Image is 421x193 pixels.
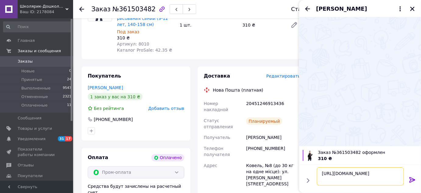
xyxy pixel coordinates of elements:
span: Новые [21,68,35,74]
a: [PERSON_NAME] [88,85,123,90]
div: [PHONE_NUMBER] [245,143,302,160]
span: Отмененные [21,94,48,100]
div: [PERSON_NAME] [245,132,302,143]
div: Статус заказа [291,6,332,12]
img: 6539632398_w100_h100_fartuk-s-narukavnikami.jpg [306,150,314,161]
span: Редактировать [266,74,300,78]
span: Товары и услуги [18,126,52,131]
span: Покупатель [88,73,121,79]
span: Получатель [204,135,230,140]
div: 20451246913436 [245,98,302,115]
span: 17 [65,136,72,141]
div: Нова Пошта (платная) [211,87,265,93]
span: Школярик-Дошколярик [20,4,65,9]
div: Ваш ID: 2178084 [20,9,73,15]
span: Оплата [88,155,108,161]
div: 310 ₴ [117,35,175,41]
span: Сообщения [18,115,41,121]
span: Отзывы [18,162,34,168]
span: Без рейтинга [94,106,124,111]
button: Показать кнопки [304,177,312,184]
span: Уведомления [18,136,45,142]
span: Номер накладной [204,101,228,112]
a: Редактировать [288,19,300,31]
span: 0 [69,68,71,74]
span: Адрес [204,163,217,168]
span: Заказ №361503482 оформлен [318,149,417,155]
span: Показатели работы компании [18,147,56,158]
span: Артикул: 8010 [117,42,149,46]
span: 9547 [63,86,71,91]
span: [PERSON_NAME] [316,5,367,13]
span: 2321 [63,94,71,100]
span: Доставка [204,73,230,79]
div: Вернуться назад [79,6,84,12]
div: 1 заказ у вас на 310 ₴ [88,93,143,100]
div: Планируемый [246,118,282,125]
button: Закрыть [409,5,416,13]
span: 310 ₴ [318,156,332,161]
span: Главная [18,38,35,43]
span: Покупатели [18,173,43,179]
span: №361503482 [112,5,156,13]
span: 24 [67,77,71,82]
span: Заказ [91,5,111,13]
div: 1 шт. [177,21,240,29]
span: Заказы [18,59,33,64]
div: Ковель, №8 (до 30 кг на одне місце): ул. [PERSON_NAME][STREET_ADDRESS] [245,160,302,190]
span: 11 [67,103,71,108]
textarea: [URL][DOMAIN_NAME] [317,167,404,186]
span: Добавить отзыв [148,106,184,111]
div: Оплачено [151,154,184,162]
span: Принятые [21,77,42,82]
button: Назад [304,5,311,13]
button: [PERSON_NAME] [316,5,404,13]
span: Телефон получателя [204,146,230,157]
span: 31 [58,136,65,141]
input: Поиск [3,21,72,32]
span: Выполненные [21,86,51,91]
span: Заказы и сообщения [18,48,61,54]
div: [PHONE_NUMBER] [93,116,133,122]
div: 310 ₴ [240,21,286,29]
span: Статус отправления [204,118,233,129]
span: Оплаченные [21,103,48,108]
span: Каталог ProSale: 42.35 ₴ [117,48,172,53]
span: Под заказ [117,29,140,34]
